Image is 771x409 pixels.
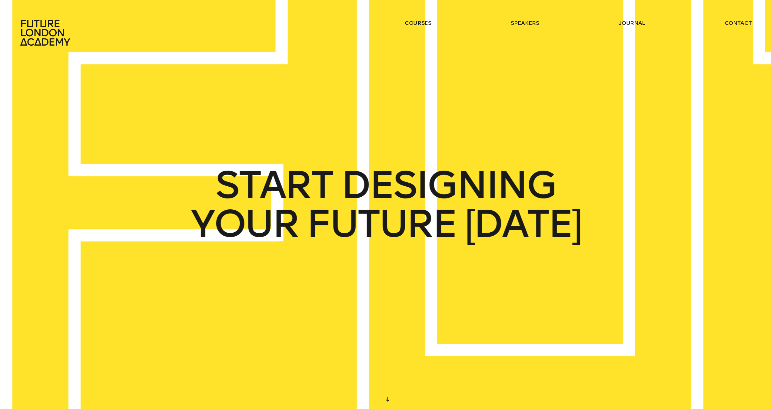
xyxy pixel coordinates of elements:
a: journal [619,19,645,27]
span: FUTURE [306,204,456,243]
span: START [215,166,332,204]
span: DESIGNING [341,166,556,204]
a: contact [725,19,752,27]
a: courses [405,19,431,27]
span: YOUR [190,204,298,243]
span: [DATE] [464,204,581,243]
a: speakers [511,19,539,27]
